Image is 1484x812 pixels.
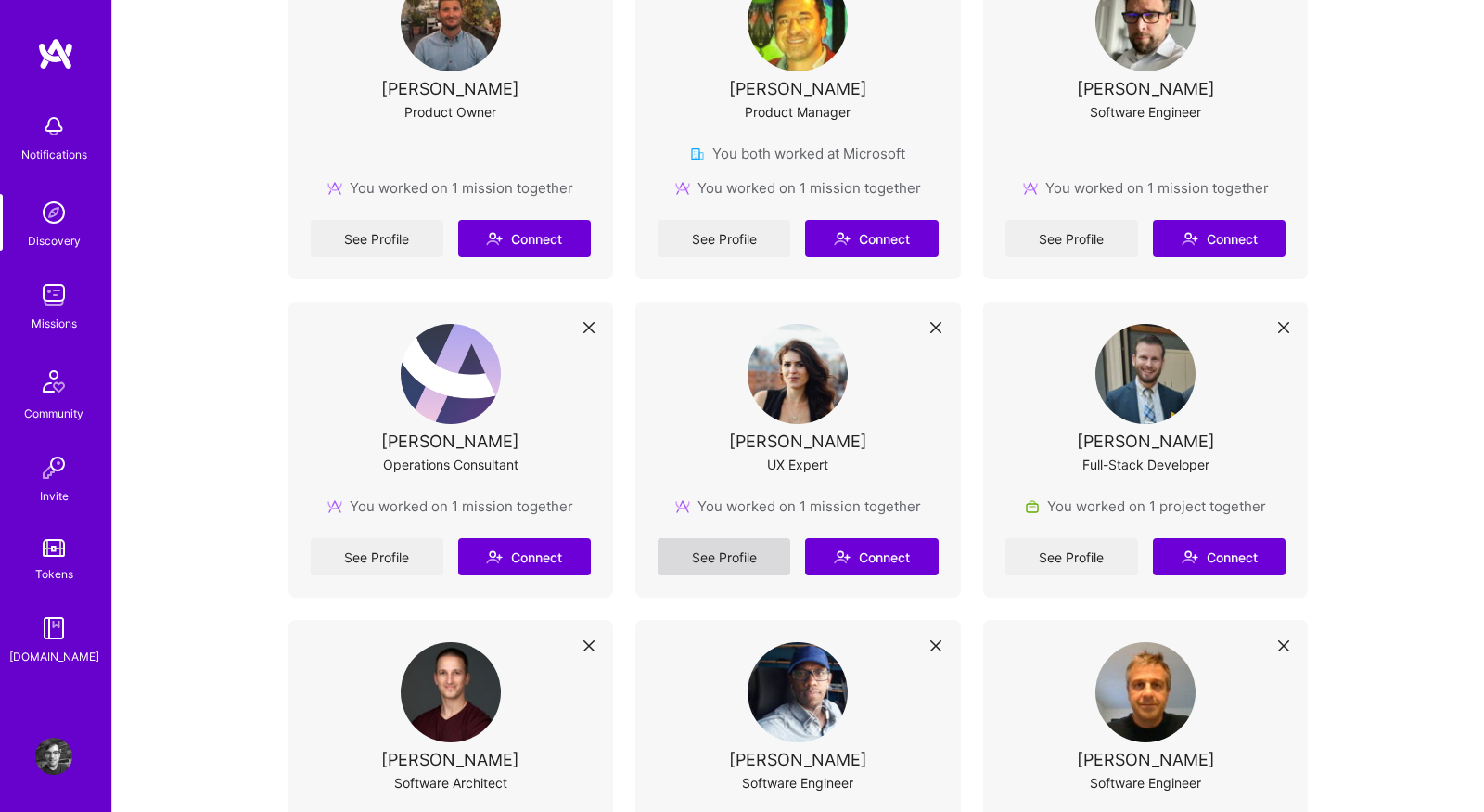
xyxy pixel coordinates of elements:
i: icon Close [583,640,595,651]
div: Product Manager [745,102,851,122]
img: mission icon [327,181,342,196]
img: User Avatar [1095,324,1196,424]
img: User Avatar [401,324,501,424]
a: See Profile [1005,538,1138,575]
div: [PERSON_NAME] [729,432,867,451]
img: User Avatar [748,642,848,742]
div: You both worked at Microsoft [690,144,905,163]
div: Software Engineer [742,773,853,793]
img: tokens [43,539,65,557]
div: UX Expert [767,455,828,474]
div: Software Engineer [1090,773,1201,793]
i: icon Close [1278,640,1289,651]
a: See Profile [658,538,790,575]
div: [PERSON_NAME] [381,79,519,98]
i: icon Connect [834,548,851,565]
div: Product Owner [404,102,496,122]
div: Discovery [28,231,81,251]
div: You worked on 1 mission together [327,496,573,516]
img: teamwork [35,277,72,314]
i: icon Close [583,322,595,333]
div: You worked on 1 mission together [675,496,921,516]
div: You worked on 1 mission together [675,178,921,198]
i: icon Connect [834,230,851,247]
a: See Profile [311,220,443,257]
div: You worked on 1 mission together [1023,178,1269,198]
img: company icon [690,147,705,161]
div: [PERSON_NAME] [381,432,519,451]
img: mission icon [675,499,690,514]
img: User Avatar [1095,642,1196,742]
div: Community [24,404,83,423]
a: See Profile [1005,220,1138,257]
img: User Avatar [35,738,72,775]
button: Connect [805,538,938,575]
img: mission icon [675,181,690,196]
img: bell [35,108,72,145]
div: [PERSON_NAME] [729,750,867,769]
div: Tokens [35,564,73,584]
button: Connect [1153,538,1286,575]
button: Connect [458,538,591,575]
div: Software Engineer [1090,102,1201,122]
i: icon Close [930,322,941,333]
a: User Avatar [31,738,77,775]
div: Notifications [21,145,87,164]
img: Community [32,359,76,404]
img: Invite [35,449,72,486]
img: guide book [35,610,72,647]
img: discovery [35,194,72,231]
div: [DOMAIN_NAME] [9,647,99,666]
button: Connect [458,220,591,257]
img: logo [37,37,74,71]
div: [PERSON_NAME] [1077,750,1215,769]
div: You worked on 1 mission together [327,178,573,198]
img: User Avatar [401,642,501,742]
div: Full-Stack Developer [1082,455,1209,474]
i: icon Close [1278,322,1289,333]
button: Connect [805,220,938,257]
button: Connect [1153,220,1286,257]
div: [PERSON_NAME] [381,750,519,769]
div: [PERSON_NAME] [729,79,867,98]
div: [PERSON_NAME] [1077,432,1215,451]
div: [PERSON_NAME] [1077,79,1215,98]
div: Invite [40,486,69,506]
img: User Avatar [748,324,848,424]
img: mission icon [1023,181,1038,196]
i: icon Connect [1182,230,1198,247]
i: icon Connect [1182,548,1198,565]
a: See Profile [311,538,443,575]
div: Software Architect [394,773,507,793]
i: icon Connect [486,548,503,565]
div: Missions [32,314,77,333]
i: icon Close [930,640,941,651]
i: icon Connect [486,230,503,247]
div: Operations Consultant [383,455,518,474]
img: Project icon [1025,499,1040,514]
a: See Profile [658,220,790,257]
img: mission icon [327,499,342,514]
div: You worked on 1 project together [1025,496,1266,516]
